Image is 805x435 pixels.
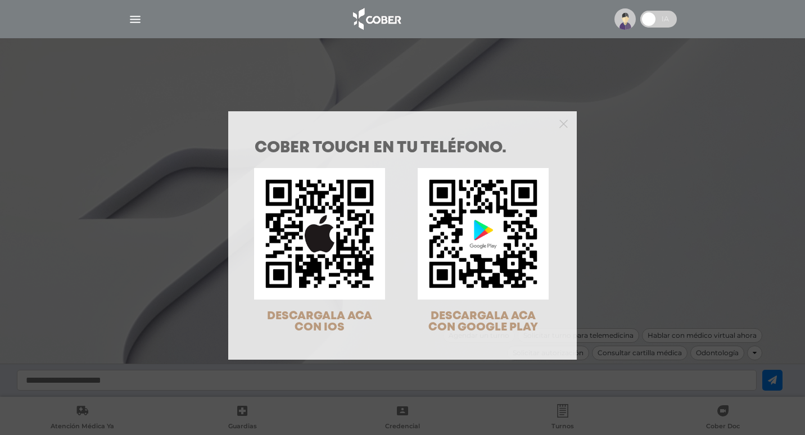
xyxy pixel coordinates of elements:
img: qr-code [254,168,385,299]
span: DESCARGALA ACA CON IOS [267,311,372,333]
span: DESCARGALA ACA CON GOOGLE PLAY [428,311,538,333]
button: Close [559,118,568,128]
h1: COBER TOUCH en tu teléfono. [255,141,550,156]
img: qr-code [418,168,549,299]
